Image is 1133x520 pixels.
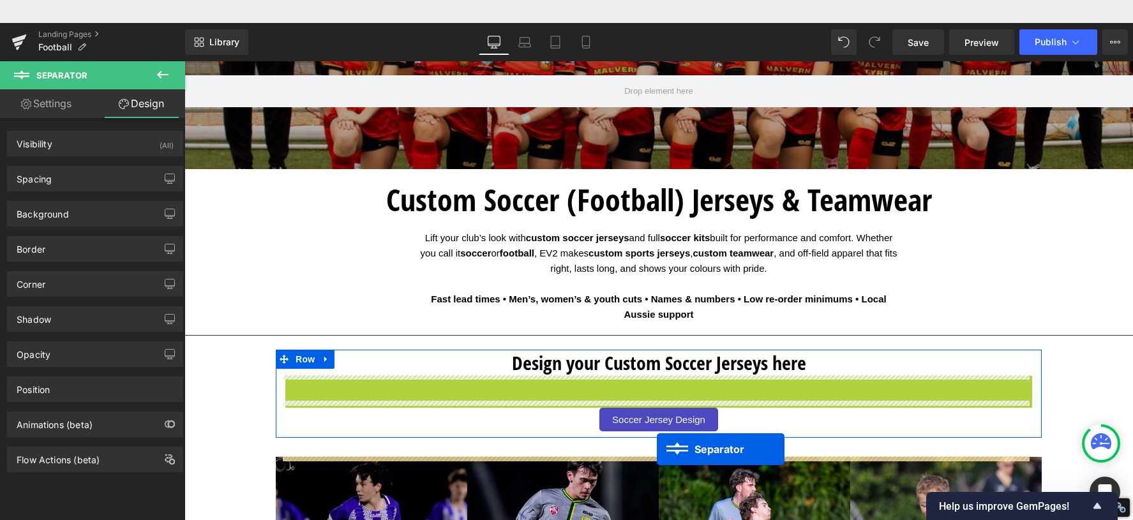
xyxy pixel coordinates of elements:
[341,194,445,205] strong: custom soccer jerseys
[276,209,306,220] strong: soccer
[415,369,534,393] a: Soccer Jersey Design
[862,29,887,55] button: Redo
[108,311,133,331] span: Row
[404,209,506,220] strong: custom sports jerseys
[17,272,45,290] div: Corner
[508,209,589,220] strong: custom teamwear
[476,194,525,205] strong: soccer kits
[908,36,929,49] span: Save
[133,311,150,331] a: Expand / Collapse
[160,131,174,152] div: (All)
[235,192,714,238] p: Lift your club’s look with and full built for performance and comfort. Whether you call it or , E...
[939,498,1105,514] button: Show survey - Help us improve GemPages!
[315,209,350,220] strong: football
[17,307,51,325] div: Shadow
[38,42,72,52] span: Football
[428,376,521,387] span: Soccer Jersey Design
[17,202,69,219] div: Background
[246,255,702,281] strong: Fast lead times • Men’s, women’s & youth cuts • Names & numbers • Low re-order minimums • Local A...
[38,29,185,40] a: Landing Pages
[101,311,848,338] h1: Design your Custom Soccer Jerseys here
[95,89,188,118] a: Design
[964,36,999,49] span: Preview
[479,29,509,55] a: Desktop
[17,237,45,255] div: Border
[509,29,540,55] a: Laptop
[17,131,52,149] div: Visibility
[1019,29,1097,55] button: Publish
[1090,477,1120,507] div: Open Intercom Messenger
[1035,37,1067,47] span: Publish
[209,36,239,48] span: Library
[571,29,601,55] a: Mobile
[939,500,1090,512] span: Help us improve GemPages!
[540,29,571,55] a: Tablet
[17,412,93,430] div: Animations (beta)
[17,342,50,360] div: Opacity
[949,29,1014,55] a: Preview
[831,29,857,55] button: Undo
[1102,29,1128,55] button: More
[17,377,50,395] div: Position
[1114,501,1127,514] div: Restore Info Box &#10;&#10;NoFollow Info:&#10; META-Robots NoFollow: &#09;true&#10; META-Robots N...
[36,70,87,80] span: Separator
[185,29,248,55] a: New Library
[17,167,52,184] div: Spacing
[17,447,100,465] div: Flow Actions (beta)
